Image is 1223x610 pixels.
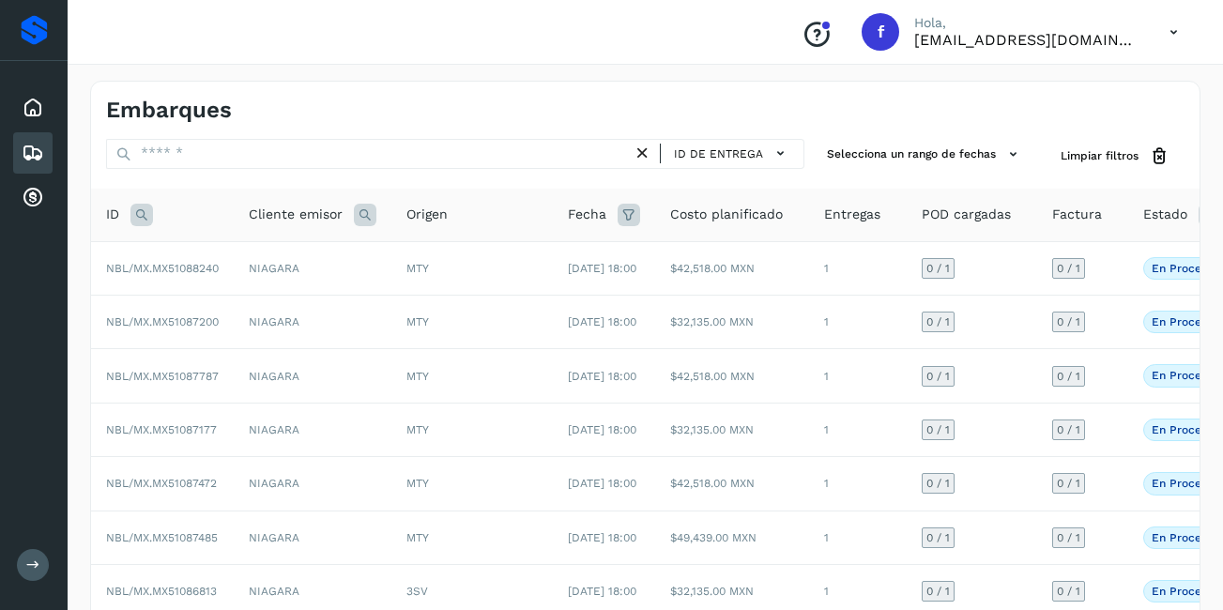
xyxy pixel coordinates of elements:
[106,370,219,383] span: NBL/MX.MX51087787
[106,531,218,544] span: NBL/MX.MX51087485
[249,205,343,224] span: Cliente emisor
[926,532,950,543] span: 0 / 1
[655,241,809,295] td: $42,518.00 MXN
[406,370,429,383] span: MTY
[670,205,783,224] span: Costo planificado
[406,423,429,436] span: MTY
[106,97,232,124] h4: Embarques
[926,478,950,489] span: 0 / 1
[406,262,429,275] span: MTY
[655,457,809,511] td: $42,518.00 MXN
[1152,262,1214,275] p: En proceso
[568,531,636,544] span: [DATE] 18:00
[809,511,907,564] td: 1
[406,315,429,328] span: MTY
[926,316,950,328] span: 0 / 1
[568,262,636,275] span: [DATE] 18:00
[809,403,907,456] td: 1
[106,477,217,490] span: NBL/MX.MX51087472
[106,423,217,436] span: NBL/MX.MX51087177
[926,586,950,597] span: 0 / 1
[1143,205,1187,224] span: Estado
[234,511,391,564] td: NIAGARA
[1152,477,1214,490] p: En proceso
[914,31,1139,49] p: facturacion@protransport.com.mx
[1152,369,1214,382] p: En proceso
[568,370,636,383] span: [DATE] 18:00
[655,296,809,349] td: $32,135.00 MXN
[674,145,763,162] span: ID de entrega
[1057,532,1080,543] span: 0 / 1
[824,205,880,224] span: Entregas
[1057,371,1080,382] span: 0 / 1
[568,585,636,598] span: [DATE] 18:00
[809,296,907,349] td: 1
[655,511,809,564] td: $49,439.00 MXN
[234,403,391,456] td: NIAGARA
[668,140,796,167] button: ID de entrega
[13,177,53,219] div: Cuentas por cobrar
[1057,316,1080,328] span: 0 / 1
[234,349,391,403] td: NIAGARA
[1152,531,1214,544] p: En proceso
[106,205,119,224] span: ID
[914,15,1139,31] p: Hola,
[1152,585,1214,598] p: En proceso
[13,132,53,174] div: Embarques
[234,457,391,511] td: NIAGARA
[809,349,907,403] td: 1
[1057,263,1080,274] span: 0 / 1
[13,87,53,129] div: Inicio
[106,585,217,598] span: NBL/MX.MX51086813
[1052,205,1102,224] span: Factura
[1152,423,1214,436] p: En proceso
[1152,315,1214,328] p: En proceso
[655,349,809,403] td: $42,518.00 MXN
[819,139,1031,170] button: Selecciona un rango de fechas
[1057,586,1080,597] span: 0 / 1
[1057,478,1080,489] span: 0 / 1
[106,315,219,328] span: NBL/MX.MX51087200
[655,403,809,456] td: $32,135.00 MXN
[1057,424,1080,435] span: 0 / 1
[926,263,950,274] span: 0 / 1
[926,424,950,435] span: 0 / 1
[106,262,219,275] span: NBL/MX.MX51088240
[406,477,429,490] span: MTY
[568,477,636,490] span: [DATE] 18:00
[568,205,606,224] span: Fecha
[568,315,636,328] span: [DATE] 18:00
[809,457,907,511] td: 1
[926,371,950,382] span: 0 / 1
[406,531,429,544] span: MTY
[809,241,907,295] td: 1
[406,205,448,224] span: Origen
[234,241,391,295] td: NIAGARA
[568,423,636,436] span: [DATE] 18:00
[406,585,428,598] span: 3SV
[234,296,391,349] td: NIAGARA
[922,205,1011,224] span: POD cargadas
[1046,139,1185,174] button: Limpiar filtros
[1061,147,1139,164] span: Limpiar filtros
